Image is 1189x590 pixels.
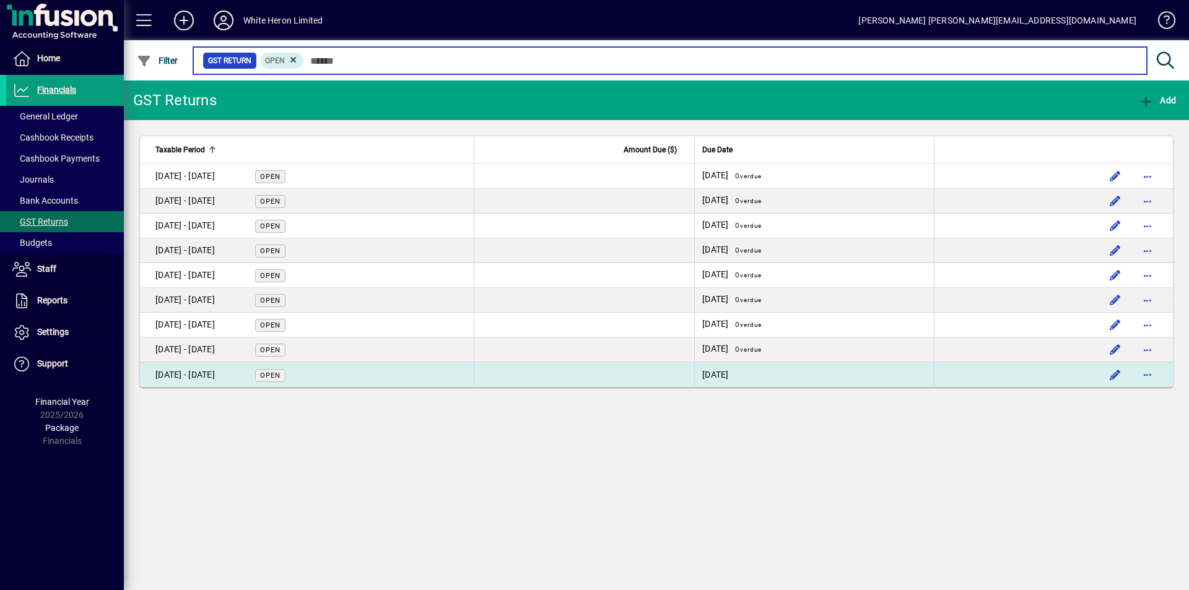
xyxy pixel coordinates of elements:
[6,190,124,211] a: Bank Accounts
[694,362,934,387] td: [DATE]
[164,9,204,32] button: Add
[6,148,124,169] a: Cashbook Payments
[694,214,934,238] td: [DATE]
[12,111,78,121] span: General Ledger
[1105,290,1125,310] button: Edit
[1105,315,1125,335] button: Edit
[735,197,762,204] span: Overdue
[265,56,285,65] span: Open
[702,143,926,157] div: Due Date
[694,164,934,189] td: [DATE]
[1138,290,1157,310] button: More options
[6,254,124,285] a: Staff
[6,106,124,127] a: General Ledger
[155,194,215,207] div: 01/04/2024 - 31/05/2024
[1105,167,1125,186] button: Edit
[1138,216,1157,236] button: More options
[694,238,934,263] td: [DATE]
[137,56,178,66] span: Filter
[6,211,124,232] a: GST Returns
[694,313,934,337] td: [DATE]
[735,297,762,303] span: Overdue
[1139,95,1176,105] span: Add
[155,143,205,157] span: Taxable Period
[6,43,124,74] a: Home
[1105,241,1125,261] button: Edit
[482,143,688,157] div: Amount Due ($)
[694,337,934,362] td: [DATE]
[37,85,76,95] span: Financials
[208,54,251,67] span: GST Return
[133,90,217,110] div: GST Returns
[12,196,78,206] span: Bank Accounts
[694,263,934,288] td: [DATE]
[243,11,323,30] div: White Heron Limited
[155,170,215,183] div: 01/02/2024 - 31/03/2024
[6,349,124,380] a: Support
[858,11,1136,30] div: [PERSON_NAME] [PERSON_NAME][EMAIL_ADDRESS][DOMAIN_NAME]
[1105,191,1125,211] button: Edit
[37,264,56,274] span: Staff
[260,53,304,69] mat-chip: Status: Open
[45,423,79,433] span: Package
[1138,315,1157,335] button: More options
[260,247,281,255] span: Open
[735,247,762,254] span: Overdue
[12,175,54,184] span: Journals
[37,327,69,337] span: Settings
[1105,340,1125,360] button: Edit
[1138,365,1157,384] button: More options
[260,197,281,206] span: Open
[6,169,124,190] a: Journals
[155,368,215,381] div: 01/06/2025 - 31/07/2025
[12,238,52,248] span: Budgets
[134,50,181,72] button: Filter
[35,397,89,407] span: Financial Year
[204,9,243,32] button: Profile
[624,143,677,157] span: Amount Due ($)
[735,222,762,229] span: Overdue
[1105,216,1125,236] button: Edit
[6,285,124,316] a: Reports
[702,143,733,157] span: Due Date
[260,272,281,280] span: Open
[694,189,934,214] td: [DATE]
[735,173,762,180] span: Overdue
[260,297,281,305] span: Open
[1149,2,1174,43] a: Knowledge Base
[155,219,215,232] div: 01/06/2024 - 31/07/2024
[155,269,215,282] div: 01/10/2024 - 30/11/2024
[260,173,281,181] span: Open
[260,222,281,230] span: Open
[12,132,94,142] span: Cashbook Receipts
[37,358,68,368] span: Support
[1138,241,1157,261] button: More options
[735,321,762,328] span: Overdue
[260,321,281,329] span: Open
[260,346,281,354] span: Open
[6,232,124,253] a: Budgets
[1105,266,1125,285] button: Edit
[155,318,215,331] div: 01/02/2025 - 31/03/2025
[155,343,215,356] div: 01/04/2025 - 31/05/2025
[735,346,762,353] span: Overdue
[1138,340,1157,360] button: More options
[155,244,215,257] div: 01/08/2024 - 30/09/2024
[6,127,124,148] a: Cashbook Receipts
[1138,191,1157,211] button: More options
[1138,167,1157,186] button: More options
[12,217,68,227] span: GST Returns
[155,293,215,306] div: 01/12/2024 - 31/01/2025
[1105,365,1125,384] button: Edit
[37,53,60,63] span: Home
[155,143,466,157] div: Taxable Period
[37,295,68,305] span: Reports
[12,154,100,163] span: Cashbook Payments
[6,317,124,348] a: Settings
[1138,266,1157,285] button: More options
[735,272,762,279] span: Overdue
[260,371,281,380] span: Open
[694,288,934,313] td: [DATE]
[1136,89,1179,111] button: Add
